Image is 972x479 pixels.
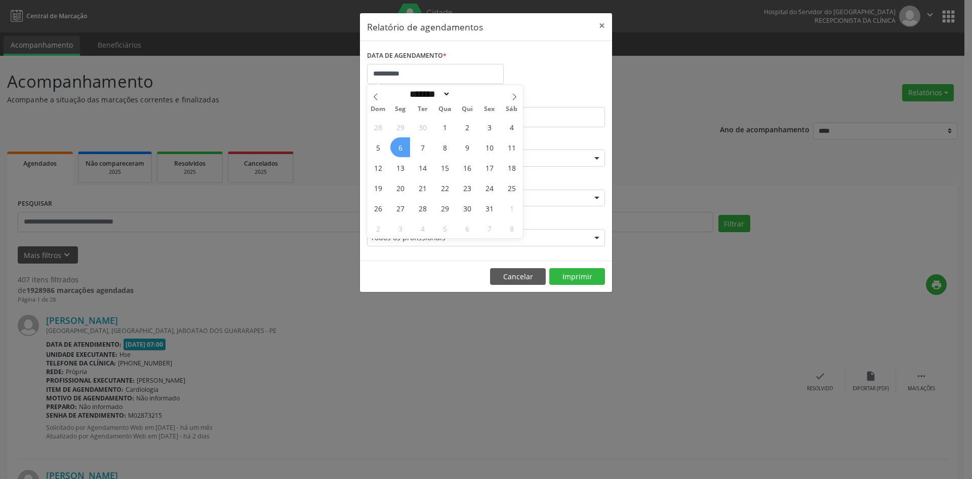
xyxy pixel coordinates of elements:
span: Outubro 31, 2025 [479,198,499,218]
span: Outubro 28, 2025 [413,198,432,218]
span: Outubro 20, 2025 [390,178,410,198]
span: Outubro 13, 2025 [390,158,410,177]
span: Outubro 26, 2025 [368,198,388,218]
span: Outubro 25, 2025 [502,178,521,198]
span: Outubro 8, 2025 [435,137,455,157]
span: Setembro 30, 2025 [413,117,432,137]
span: Setembro 29, 2025 [390,117,410,137]
span: Dom [367,106,389,113]
label: ATÉ [489,91,605,107]
span: Outubro 30, 2025 [457,198,477,218]
span: Novembro 2, 2025 [368,218,388,238]
span: Outubro 5, 2025 [368,137,388,157]
span: Outubro 18, 2025 [502,158,521,177]
span: Outubro 17, 2025 [479,158,499,177]
span: Outubro 24, 2025 [479,178,499,198]
span: Outubro 22, 2025 [435,178,455,198]
span: Outubro 29, 2025 [435,198,455,218]
span: Seg [389,106,412,113]
button: Cancelar [490,268,546,285]
span: Novembro 7, 2025 [479,218,499,238]
input: Year [451,89,484,99]
span: Outubro 9, 2025 [457,137,477,157]
span: Outubro 11, 2025 [502,137,521,157]
span: Outubro 1, 2025 [435,117,455,137]
label: DATA DE AGENDAMENTO [367,48,447,64]
span: Outubro 4, 2025 [502,117,521,137]
span: Outubro 3, 2025 [479,117,499,137]
span: Outubro 10, 2025 [479,137,499,157]
span: Sáb [501,106,523,113]
span: Ter [412,106,434,113]
span: Outubro 16, 2025 [457,158,477,177]
button: Close [592,13,612,38]
span: Outubro 6, 2025 [390,137,410,157]
span: Novembro 4, 2025 [413,218,432,238]
span: Setembro 28, 2025 [368,117,388,137]
span: Qui [456,106,478,113]
span: Novembro 8, 2025 [502,218,521,238]
span: Novembro 5, 2025 [435,218,455,238]
span: Qua [434,106,456,113]
span: Outubro 7, 2025 [413,137,432,157]
span: Outubro 21, 2025 [413,178,432,198]
button: Imprimir [549,268,605,285]
span: Novembro 3, 2025 [390,218,410,238]
span: Outubro 19, 2025 [368,178,388,198]
span: Novembro 6, 2025 [457,218,477,238]
span: Outubro 23, 2025 [457,178,477,198]
select: Month [406,89,451,99]
span: Outubro 15, 2025 [435,158,455,177]
span: Outubro 14, 2025 [413,158,432,177]
span: Novembro 1, 2025 [502,198,521,218]
span: Outubro 12, 2025 [368,158,388,177]
span: Outubro 27, 2025 [390,198,410,218]
span: Sex [478,106,501,113]
span: Outubro 2, 2025 [457,117,477,137]
h5: Relatório de agendamentos [367,20,483,33]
